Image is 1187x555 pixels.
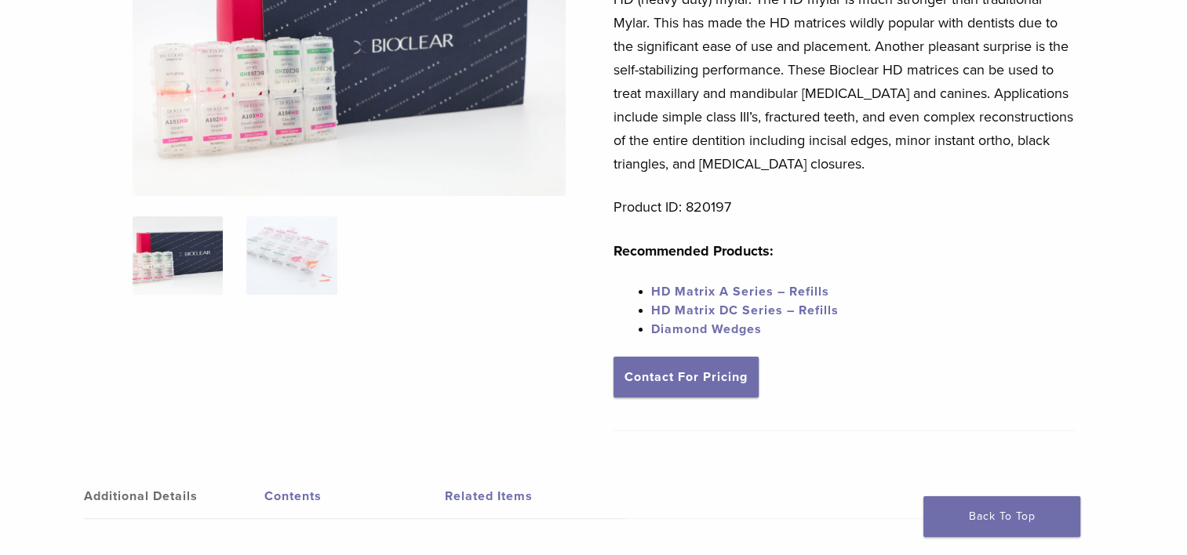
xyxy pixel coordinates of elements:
a: Contact For Pricing [614,357,759,397]
a: Additional Details [84,474,264,518]
img: Complete HD Anterior Kit - Image 2 [246,216,337,295]
a: HD Matrix A Series – Refills [651,284,829,299]
a: Back To Top [923,496,1080,537]
a: Diamond Wedges [651,321,762,337]
strong: Recommended Products: [614,242,774,259]
a: Related Items [445,474,625,518]
a: HD Matrix DC Series – Refills [651,303,839,318]
a: Contents [264,474,445,518]
img: IMG_8088-1-324x324.jpg [133,216,223,295]
p: Product ID: 820197 [614,195,1075,219]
